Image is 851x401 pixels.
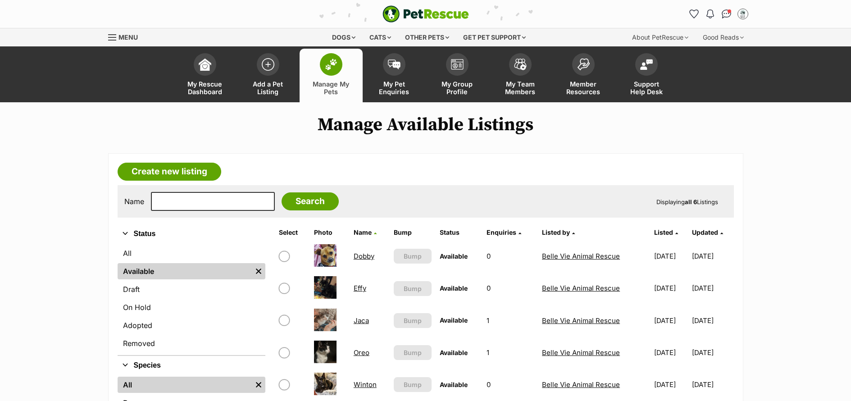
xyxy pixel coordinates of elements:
img: notifications-46538b983faf8c2785f20acdc204bb7945ddae34d4c08c2a6579f10ce5e182be.svg [706,9,714,18]
td: 1 [483,337,538,368]
span: Add a Pet Listing [248,80,288,96]
a: Belle Vie Animal Rescue [542,252,620,260]
td: [DATE] [651,337,691,368]
a: Belle Vie Animal Rescue [542,284,620,292]
td: 0 [483,241,538,272]
button: My account [736,7,750,21]
span: Updated [692,228,718,236]
a: Belle Vie Animal Rescue [542,380,620,389]
a: Create new listing [118,163,221,181]
img: group-profile-icon-3fa3cf56718a62981997c0bc7e787c4b2cf8bcc04b72c1350f741eb67cf2f40e.svg [451,59,464,70]
input: Search [282,192,339,210]
a: Adopted [118,317,265,333]
span: My Rescue Dashboard [185,80,225,96]
span: Available [440,349,468,356]
strong: all 6 [685,198,697,205]
a: Removed [118,335,265,351]
a: Enquiries [487,228,521,236]
div: Dogs [326,28,362,46]
td: [DATE] [692,369,733,400]
a: Listed by [542,228,575,236]
a: Member Resources [552,49,615,102]
div: Get pet support [457,28,532,46]
img: add-pet-listing-icon-0afa8454b4691262ce3f59096e99ab1cd57d4a30225e0717b998d2c9b9846f56.svg [262,58,274,71]
th: Photo [310,225,349,240]
span: Displaying Listings [656,198,718,205]
td: 1 [483,305,538,336]
td: [DATE] [651,305,691,336]
td: [DATE] [692,337,733,368]
img: team-members-icon-5396bd8760b3fe7c0b43da4ab00e1e3bb1a5d9ba89233759b79545d2d3fc5d0d.svg [514,59,527,70]
span: Bump [404,316,422,325]
a: Jaca [354,316,369,325]
a: My Rescue Dashboard [173,49,237,102]
span: Bump [404,348,422,357]
div: Good Reads [696,28,750,46]
span: My Pet Enquiries [374,80,414,96]
button: Bump [394,345,431,360]
a: On Hold [118,299,265,315]
a: Belle Vie Animal Rescue [542,316,620,325]
img: Belle Vie Animal Rescue profile pic [738,9,747,18]
span: Member Resources [563,80,604,96]
a: Available [118,263,252,279]
label: Name [124,197,144,205]
button: Bump [394,377,431,392]
span: My Group Profile [437,80,478,96]
a: Add a Pet Listing [237,49,300,102]
img: chat-41dd97257d64d25036548639549fe6c8038ab92f7586957e7f3b1b290dea8141.svg [722,9,731,18]
a: All [118,377,252,393]
span: Support Help Desk [626,80,667,96]
a: Listed [654,228,678,236]
a: Remove filter [252,263,265,279]
a: Remove filter [252,377,265,393]
a: Updated [692,228,723,236]
td: [DATE] [692,305,733,336]
td: [DATE] [692,241,733,272]
a: Menu [108,28,144,45]
th: Status [436,225,482,240]
span: Listed [654,228,673,236]
a: Effy [354,284,366,292]
button: Bump [394,281,431,296]
a: Belle Vie Animal Rescue [542,348,620,357]
span: Available [440,381,468,388]
a: PetRescue [382,5,469,23]
a: Winton [354,380,377,389]
td: [DATE] [651,273,691,304]
a: Support Help Desk [615,49,678,102]
span: Available [440,252,468,260]
span: Listed by [542,228,570,236]
td: [DATE] [651,369,691,400]
span: My Team Members [500,80,541,96]
button: Bump [394,249,431,264]
th: Bump [390,225,435,240]
img: pet-enquiries-icon-7e3ad2cf08bfb03b45e93fb7055b45f3efa6380592205ae92323e6603595dc1f.svg [388,59,400,69]
img: help-desk-icon-fdf02630f3aa405de69fd3d07c3f3aa587a6932b1a1747fa1d2bba05be0121f9.svg [640,59,653,70]
a: Conversations [719,7,734,21]
div: About PetRescue [626,28,695,46]
a: All [118,245,265,261]
img: member-resources-icon-8e73f808a243e03378d46382f2149f9095a855e16c252ad45f914b54edf8863c.svg [577,58,590,70]
a: Manage My Pets [300,49,363,102]
span: Available [440,284,468,292]
a: Favourites [687,7,701,21]
button: Bump [394,313,431,328]
div: Status [118,243,265,355]
td: [DATE] [692,273,733,304]
span: Bump [404,380,422,389]
img: manage-my-pets-icon-02211641906a0b7f246fdf0571729dbe1e7629f14944591b6c1af311fb30b64b.svg [325,59,337,70]
td: [DATE] [651,241,691,272]
span: Bump [404,284,422,293]
td: 0 [483,369,538,400]
span: Available [440,316,468,324]
button: Species [118,360,265,371]
button: Status [118,228,265,240]
div: Other pets [399,28,455,46]
div: Cats [363,28,397,46]
button: Notifications [703,7,718,21]
a: Name [354,228,377,236]
img: logo-e224e6f780fb5917bec1dbf3a21bbac754714ae5b6737aabdf751b685950b380.svg [382,5,469,23]
span: Menu [118,33,138,41]
a: My Team Members [489,49,552,102]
